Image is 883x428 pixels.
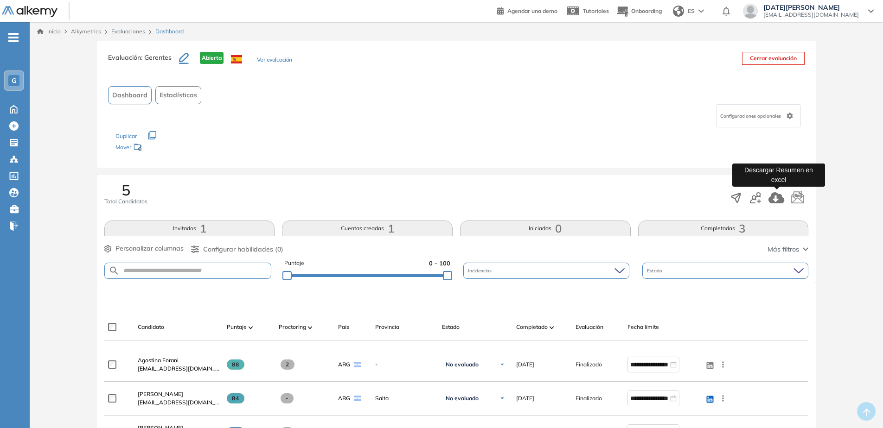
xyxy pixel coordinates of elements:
[227,393,245,403] span: 84
[279,323,306,331] span: Proctoring
[231,55,242,63] img: ESP
[375,360,435,369] span: -
[104,197,147,206] span: Total Candidatos
[516,394,534,403] span: [DATE]
[104,244,184,253] button: Personalizar columnas
[8,37,19,38] i: -
[507,7,557,14] span: Agendar una demo
[429,259,450,268] span: 0 - 100
[688,7,695,15] span: ES
[354,362,361,367] img: ARG
[71,28,101,35] span: Alkymetrics
[499,362,505,367] img: Ícono de flecha
[720,113,783,120] span: Configuraciones opcionales
[203,245,283,254] span: Configurar habilidades (0)
[442,323,460,331] span: Estado
[550,326,554,329] img: [missing "en.ARROW_ALT" translation]
[108,52,179,71] h3: Evaluación
[281,393,294,403] span: -
[122,183,130,197] span: 5
[115,244,184,253] span: Personalizar columnas
[446,395,479,402] span: No evaluado
[115,139,208,157] div: Mover
[138,323,164,331] span: Candidato
[446,361,479,368] span: No evaluado
[499,396,505,401] img: Ícono de flecha
[200,52,224,64] span: Abierta
[104,220,275,236] button: Invitados1
[463,263,629,279] div: Incidencias
[37,27,61,36] a: Inicio
[227,359,245,370] span: 88
[12,77,16,84] span: G
[698,9,704,13] img: arrow
[138,357,179,364] span: Agostina Forani
[354,396,361,401] img: ARG
[227,323,247,331] span: Puntaje
[257,56,292,65] button: Ver evaluación
[576,323,603,331] span: Evaluación
[191,245,283,254] button: Configurar habilidades (0)
[138,365,219,373] span: [EMAIL_ADDRESS][DOMAIN_NAME]
[576,360,602,369] span: Finalizado
[716,104,801,127] div: Configuraciones opcionales
[732,164,825,187] div: Descargar Resumen en excel
[642,263,808,279] div: Estado
[338,323,349,331] span: País
[308,326,313,329] img: [missing "en.ARROW_ALT" translation]
[138,356,219,365] a: Agostina Forani
[673,6,684,17] img: world
[115,132,137,139] span: Duplicar
[281,359,295,370] span: 2
[763,4,859,11] span: [DATE][PERSON_NAME]
[763,11,859,19] span: [EMAIL_ADDRESS][DOMAIN_NAME]
[160,90,197,100] span: Estadísticas
[375,394,435,403] span: Salta
[338,360,350,369] span: ARG
[516,323,548,331] span: Completado
[460,220,631,236] button: Iniciadas0
[284,259,304,268] span: Puntaje
[138,398,219,407] span: [EMAIL_ADDRESS][DOMAIN_NAME]
[516,360,534,369] span: [DATE]
[647,267,664,274] span: Estado
[338,394,350,403] span: ARG
[109,265,120,277] img: SEARCH_ALT
[249,326,253,329] img: [missing "en.ARROW_ALT" translation]
[576,394,602,403] span: Finalizado
[616,1,662,21] button: Onboarding
[155,27,184,36] span: Dashboard
[497,5,557,16] a: Agendar una demo
[768,245,808,254] button: Más filtros
[282,220,453,236] button: Cuentas creadas1
[627,323,659,331] span: Fecha límite
[768,245,799,254] span: Más filtros
[631,7,662,14] span: Onboarding
[2,6,58,18] img: Logo
[112,90,147,100] span: Dashboard
[468,267,493,274] span: Incidencias
[583,7,609,14] span: Tutoriales
[138,390,219,398] a: [PERSON_NAME]
[155,86,201,104] button: Estadísticas
[141,53,172,62] span: : Gerentes
[375,323,399,331] span: Provincia
[638,220,809,236] button: Completadas3
[108,86,152,104] button: Dashboard
[111,28,145,35] a: Evaluaciones
[138,390,183,397] span: [PERSON_NAME]
[742,52,805,65] button: Cerrar evaluación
